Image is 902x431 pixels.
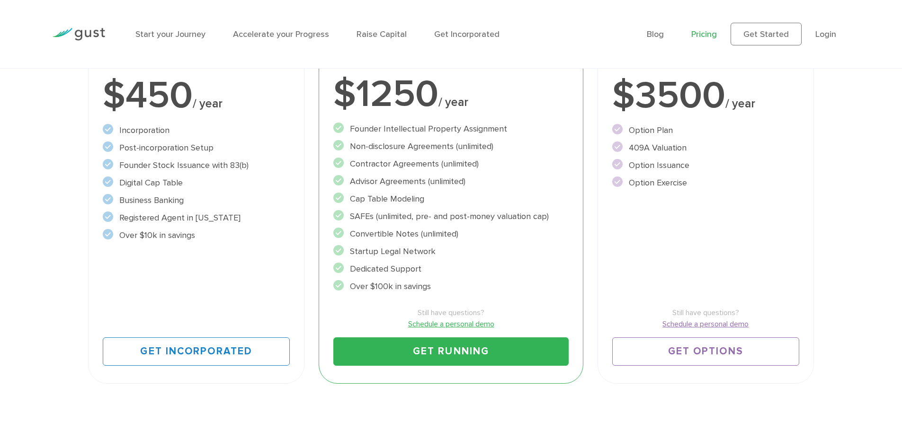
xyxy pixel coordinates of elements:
[612,159,799,172] li: Option Issuance
[333,307,569,318] span: Still have questions?
[438,95,468,109] span: / year
[434,29,500,39] a: Get Incorporated
[333,193,569,205] li: Cap Table Modeling
[103,77,290,114] div: $450
[357,29,407,39] a: Raise Capital
[612,307,799,318] span: Still have questions?
[333,123,569,135] li: Founder Intellectual Property Assignment
[612,337,799,366] a: Get Options
[333,140,569,153] li: Non-disclosure Agreements (unlimited)
[333,318,569,330] a: Schedule a personal demo
[612,77,799,114] div: $3500
[647,29,664,39] a: Blog
[233,29,329,39] a: Accelerate your Progress
[333,158,569,170] li: Contractor Agreements (unlimited)
[691,29,717,39] a: Pricing
[103,141,290,154] li: Post-incorporation Setup
[135,29,205,39] a: Start your Journey
[103,229,290,242] li: Over $10k in savings
[731,23,802,45] a: Get Started
[612,176,799,189] li: Option Exercise
[193,97,223,111] span: / year
[333,263,569,275] li: Dedicated Support
[612,318,799,330] a: Schedule a personal demo
[333,75,569,113] div: $1250
[333,245,569,258] li: Startup Legal Network
[103,159,290,172] li: Founder Stock Issuance with 83(b)
[333,210,569,223] li: SAFEs (unlimited, pre- and post-money valuation cap)
[333,228,569,240] li: Convertible Notes (unlimited)
[612,124,799,137] li: Option Plan
[333,175,569,188] li: Advisor Agreements (unlimited)
[52,28,105,41] img: Gust Logo
[103,211,290,224] li: Registered Agent in [US_STATE]
[103,194,290,207] li: Business Banking
[815,29,836,39] a: Login
[333,337,569,366] a: Get Running
[333,280,569,293] li: Over $100k in savings
[103,337,290,366] a: Get Incorporated
[103,176,290,189] li: Digital Cap Table
[103,124,290,137] li: Incorporation
[612,141,799,154] li: 409A Valuation
[725,97,755,111] span: / year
